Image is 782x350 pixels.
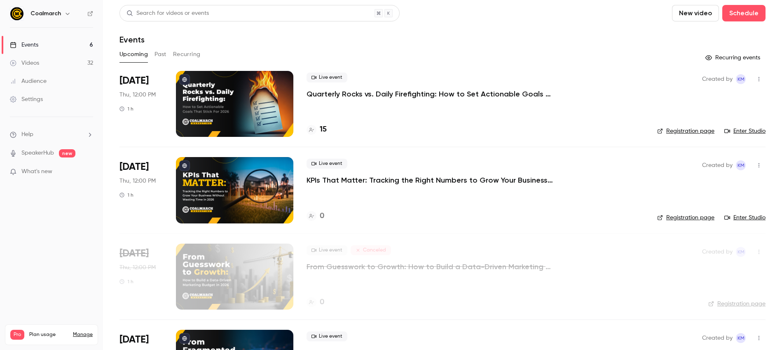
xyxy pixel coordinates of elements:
[307,89,554,99] a: Quarterly Rocks vs. Daily Firefighting: How to Set Actionable Goals That Stick For 2026
[119,74,149,87] span: [DATE]
[320,297,324,308] h4: 0
[724,127,766,135] a: Enter Studio
[657,214,714,222] a: Registration page
[738,160,745,170] span: KM
[119,278,133,285] div: 1 h
[307,297,324,308] a: 0
[119,35,145,45] h1: Events
[119,192,133,198] div: 1 h
[724,214,766,222] a: Enter Studio
[736,333,746,343] span: Katie McCaskill
[119,160,149,174] span: [DATE]
[10,59,39,67] div: Videos
[126,9,209,18] div: Search for videos or events
[738,333,745,343] span: KM
[708,300,766,308] a: Registration page
[21,167,52,176] span: What's new
[672,5,719,21] button: New video
[21,149,54,157] a: SpeakerHub
[736,160,746,170] span: Katie McCaskill
[119,247,149,260] span: [DATE]
[307,262,554,272] a: From Guesswork to Growth: How to Build a Data-Driven Marketing Budget in [DATE]
[10,330,24,340] span: Pro
[702,51,766,64] button: Recurring events
[30,9,61,18] h6: Coalmarch
[320,211,324,222] h4: 0
[307,331,347,341] span: Live event
[119,91,156,99] span: Thu, 12:00 PM
[307,211,324,222] a: 0
[173,48,201,61] button: Recurring
[657,127,714,135] a: Registration page
[307,73,347,82] span: Live event
[73,331,93,338] a: Manage
[722,5,766,21] button: Schedule
[10,7,23,20] img: Coalmarch
[736,247,746,257] span: Katie McCaskill
[83,168,93,176] iframe: Noticeable Trigger
[307,245,347,255] span: Live event
[10,130,93,139] li: help-dropdown-opener
[307,159,347,169] span: Live event
[702,333,733,343] span: Created by
[119,48,148,61] button: Upcoming
[119,177,156,185] span: Thu, 12:00 PM
[307,175,554,185] a: KPIs That Matter: Tracking the Right Numbers to Grow Your Business Without Wasting Time in [DATE]
[320,124,327,135] h4: 15
[307,124,327,135] a: 15
[702,74,733,84] span: Created by
[702,160,733,170] span: Created by
[119,244,163,310] div: Oct 16 Thu, 12:00 PM (America/New York)
[119,333,149,346] span: [DATE]
[29,331,68,338] span: Plan usage
[10,41,38,49] div: Events
[351,245,391,255] span: Canceled
[119,106,133,112] div: 1 h
[155,48,166,61] button: Past
[10,95,43,103] div: Settings
[10,77,47,85] div: Audience
[738,247,745,257] span: KM
[119,71,163,137] div: Sep 18 Thu, 12:00 PM (America/New York)
[119,157,163,223] div: Oct 2 Thu, 12:00 PM (America/New York)
[21,130,33,139] span: Help
[702,247,733,257] span: Created by
[59,149,75,157] span: new
[738,74,745,84] span: KM
[119,263,156,272] span: Thu, 12:00 PM
[736,74,746,84] span: Katie McCaskill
